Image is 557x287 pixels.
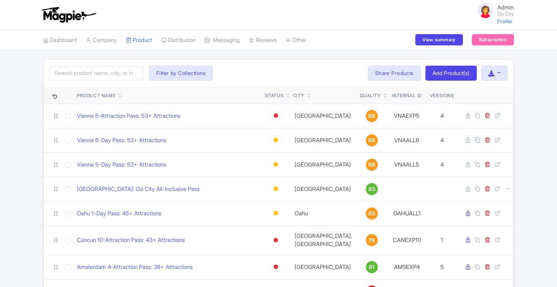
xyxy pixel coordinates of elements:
[472,34,514,45] a: Subscription
[272,208,280,219] div: Building
[387,128,427,152] td: VNAALL6
[86,30,117,51] a: Company
[272,183,280,194] div: Building
[360,134,384,146] a: 68
[265,92,284,99] div: Status
[440,137,444,144] span: 4
[272,110,280,121] div: Inactive
[290,152,357,177] td: [GEOGRAPHIC_DATA]
[368,209,375,218] span: 63
[441,236,443,243] span: 1
[368,112,375,120] span: 68
[360,207,384,219] a: 63
[440,112,444,119] span: 4
[360,159,384,171] a: 68
[427,87,457,104] th: Versions
[149,66,213,81] button: Filter by Collections
[387,201,427,225] td: OAHUALL1
[77,112,180,120] a: Vienna 5-Attraction Pass: 53+ Attractions
[249,30,277,51] a: Reviews
[77,92,115,99] div: Product Name
[77,263,193,272] a: Amsterdam 4-Attraction Pass: 38+ Attractions
[77,136,166,145] a: Vienna 6-Day Pass: 53+ Attractions
[497,12,514,17] small: Go City
[497,4,514,11] span: Admin
[368,185,375,193] span: 83
[472,2,514,20] a: Admin Go City
[360,110,384,122] a: 68
[290,255,357,279] td: [GEOGRAPHIC_DATA]
[360,183,384,195] a: 83
[415,34,463,45] a: View summary
[360,234,384,246] a: 79
[497,18,512,24] a: Profile
[43,30,77,51] a: Dashboard
[368,66,421,81] a: Share Products
[272,261,280,272] div: Inactive
[293,92,304,99] div: City
[272,235,280,246] div: Inactive
[369,263,374,271] span: 81
[387,87,427,104] th: Internal ID
[368,136,375,144] span: 68
[290,225,357,255] td: [GEOGRAPHIC_DATA], [GEOGRAPHIC_DATA]
[286,30,306,51] a: Other
[272,135,280,146] div: Building
[290,104,357,128] td: [GEOGRAPHIC_DATA]
[126,30,152,51] a: Product
[368,236,375,245] span: 79
[39,6,97,23] img: logo-ab69f6fb50320c5b225c76a69d11143b.png
[368,161,375,169] span: 68
[77,236,185,245] a: Cancun 10-Attraction Pass: 43+ Attractions
[205,30,240,51] a: Messaging
[440,263,444,270] span: 5
[360,92,381,99] div: Quality
[425,66,477,81] a: Add Product(s)
[387,225,427,255] td: CANEXP10
[387,255,427,279] td: AMSEXP4
[360,261,384,273] a: 81
[476,2,494,20] img: avatar_key_member-9c1dde93af8b07d7383eb8b5fb890c87.png
[272,159,280,170] div: Building
[387,104,427,128] td: VNAEXP5
[49,66,143,80] input: Search product name, city, or interal id
[161,30,196,51] a: Distribution
[290,201,357,225] td: Oahu
[290,128,357,152] td: [GEOGRAPHIC_DATA]
[77,185,199,194] a: [GEOGRAPHIC_DATA]: Go City All-Inclusive Pass
[290,177,357,201] td: [GEOGRAPHIC_DATA]
[440,161,444,168] span: 4
[77,161,166,169] a: Vienna 5-Day Pass: 53+ Attractions
[77,209,161,218] a: Oahu 1-Day Pass: 45+ Attractions
[387,152,427,177] td: VNAALL5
